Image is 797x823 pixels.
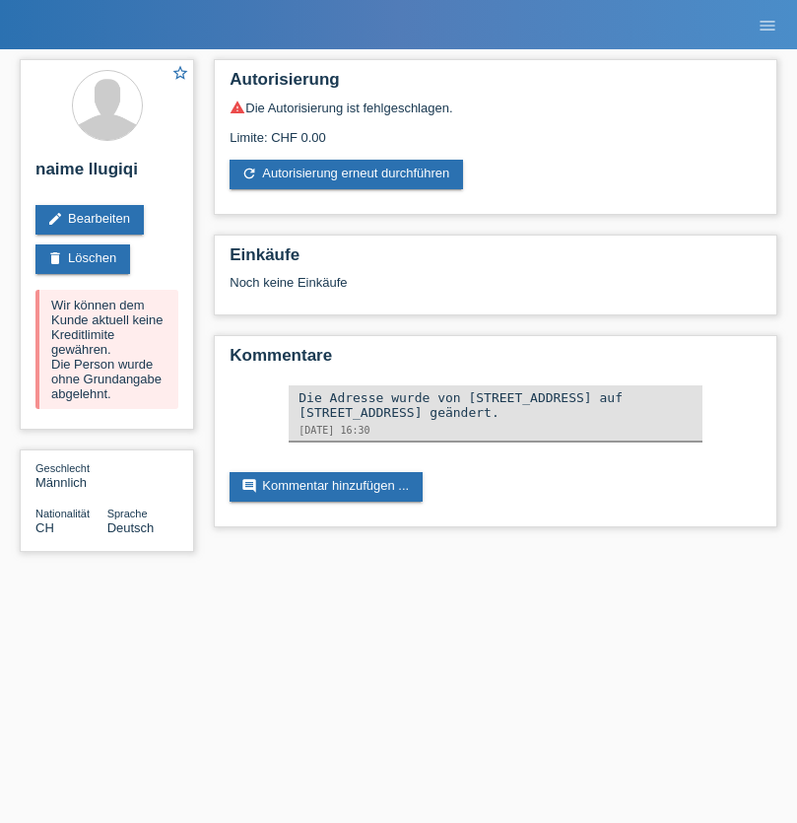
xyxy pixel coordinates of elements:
div: Die Autorisierung ist fehlgeschlagen. [230,100,762,115]
i: edit [47,211,63,227]
i: menu [758,16,777,35]
span: Geschlecht [35,462,90,474]
div: Männlich [35,460,107,490]
h2: Autorisierung [230,70,762,100]
h2: Einkäufe [230,245,762,275]
i: delete [47,250,63,266]
i: comment [241,478,257,494]
h2: Kommentare [230,346,762,376]
a: commentKommentar hinzufügen ... [230,472,423,502]
a: refreshAutorisierung erneut durchführen [230,160,463,189]
i: warning [230,100,245,115]
div: [DATE] 16:30 [299,425,693,436]
span: Deutsch [107,520,155,535]
a: deleteLöschen [35,244,130,274]
div: Die Adresse wurde von [STREET_ADDRESS] auf [STREET_ADDRESS] geändert. [299,390,693,420]
div: Limite: CHF 0.00 [230,115,762,145]
a: menu [748,19,787,31]
a: editBearbeiten [35,205,144,235]
span: Schweiz [35,520,54,535]
i: star_border [171,64,189,82]
div: Noch keine Einkäufe [230,275,762,305]
a: star_border [171,64,189,85]
i: refresh [241,166,257,181]
h2: naime llugiqi [35,160,178,189]
span: Nationalität [35,508,90,519]
span: Sprache [107,508,148,519]
div: Wir können dem Kunde aktuell keine Kreditlimite gewähren. Die Person wurde ohne Grundangabe abgel... [35,290,178,409]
